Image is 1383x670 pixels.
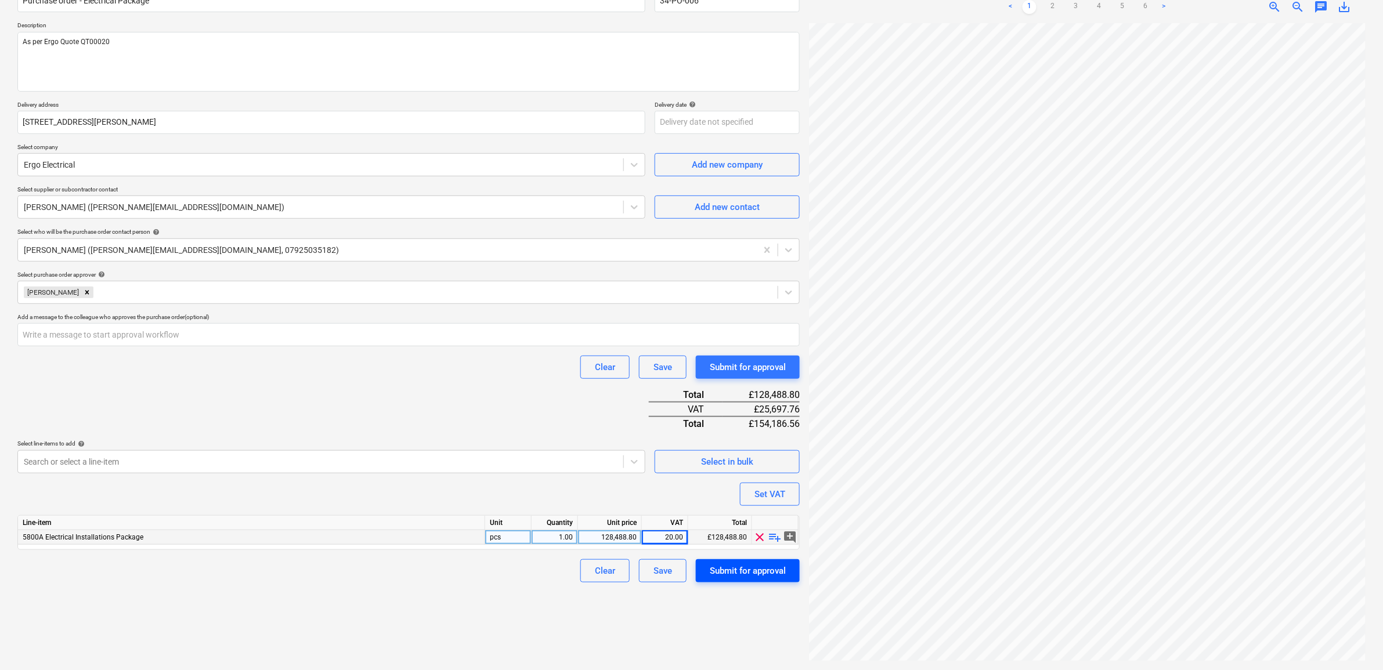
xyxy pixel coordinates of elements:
span: playlist_add [768,530,782,544]
div: Total [649,417,723,430]
div: 1.00 [536,530,573,545]
div: £128,488.80 [723,388,800,402]
div: Add new company [692,157,763,172]
div: 20.00 [647,530,683,545]
span: add_comment [783,530,797,544]
div: Unit price [578,516,642,530]
div: VAT [649,402,723,417]
button: Save [639,559,687,582]
input: Write a message to start approval workflow [17,323,800,346]
div: Total [649,388,723,402]
div: Submit for approval [710,360,786,375]
div: Clear [595,563,615,578]
div: £128,488.80 [688,530,752,545]
div: Clear [595,360,615,375]
div: Line-item [18,516,485,530]
input: Delivery date not specified [655,111,800,134]
div: Add new contact [695,200,760,215]
button: Set VAT [740,483,800,506]
span: 5800A Electrical Installations Package [23,533,143,541]
div: Save [653,563,672,578]
button: Submit for approval [696,356,800,379]
span: help [96,271,105,278]
div: Remove Sam Cornford [81,287,93,298]
p: Description [17,21,800,31]
div: Save [653,360,672,375]
div: £154,186.56 [723,417,800,430]
div: Delivery date [655,101,800,108]
button: Clear [580,356,630,379]
div: Select line-items to add [17,440,645,447]
div: 128,488.80 [583,530,637,545]
div: pcs [485,530,532,545]
textarea: As per Ergo Quote QT00020 [17,32,800,92]
span: help [75,440,85,447]
div: Select in bulk [701,454,753,469]
button: Select in bulk [655,450,800,473]
div: £25,697.76 [723,402,800,417]
div: Add a message to the colleague who approves the purchase order (optional) [17,313,800,321]
p: Select company [17,143,645,153]
span: help [687,101,696,108]
button: Save [639,356,687,379]
div: VAT [642,516,688,530]
button: Clear [580,559,630,582]
span: clear [753,530,767,544]
span: help [150,229,160,236]
p: Delivery address [17,101,645,111]
div: Select who will be the purchase order contact person [17,228,800,236]
input: Delivery address [17,111,645,134]
div: Quantity [532,516,578,530]
div: [PERSON_NAME] [24,287,81,298]
button: Add new contact [655,195,800,219]
div: Unit [485,516,532,530]
div: Select purchase order approver [17,271,800,278]
div: Submit for approval [710,563,786,578]
button: Submit for approval [696,559,800,582]
p: Select supplier or subcontractor contact [17,186,645,195]
button: Add new company [655,153,800,176]
div: Total [688,516,752,530]
div: Set VAT [754,487,785,502]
